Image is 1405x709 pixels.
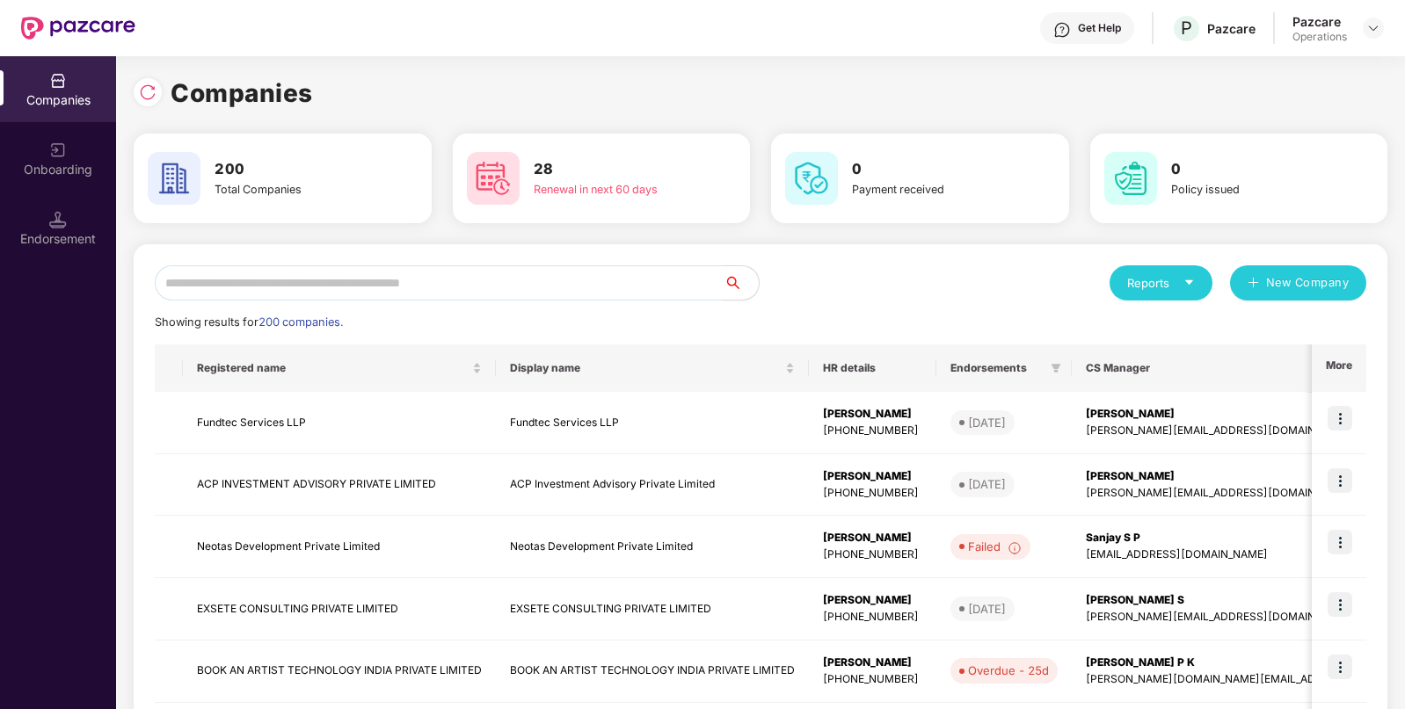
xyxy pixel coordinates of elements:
th: More [1312,344,1366,392]
img: svg+xml;base64,PHN2ZyB3aWR0aD0iMjAiIGhlaWdodD0iMjAiIHZpZXdCb3g9IjAgMCAyMCAyMCIgZmlsbD0ibm9uZSIgeG... [49,141,67,159]
td: ACP Investment Advisory Private Limited [496,454,809,517]
div: [PERSON_NAME] [823,406,922,423]
span: Showing results for [155,315,343,329]
img: svg+xml;base64,PHN2ZyBpZD0iRHJvcGRvd24tMzJ4MzIiIHhtbG5zPSJodHRwOi8vd3d3LnczLm9yZy8yMDAwL3N2ZyIgd2... [1366,21,1380,35]
div: [DATE] [968,475,1006,493]
div: [PERSON_NAME] [823,592,922,609]
img: icon [1328,592,1352,617]
h3: 28 [534,158,685,181]
div: Operations [1292,30,1347,44]
th: HR details [809,344,936,392]
div: [DATE] [968,414,1006,431]
img: svg+xml;base64,PHN2ZyB4bWxucz0iaHR0cDovL3d3dy53My5vcmcvMjAwMC9zdmciIHdpZHRoPSI2MCIgaGVpZ2h0PSI2MC... [467,152,520,205]
img: svg+xml;base64,PHN2ZyB4bWxucz0iaHR0cDovL3d3dy53My5vcmcvMjAwMC9zdmciIHdpZHRoPSI2MCIgaGVpZ2h0PSI2MC... [1104,152,1157,205]
span: plus [1248,277,1259,291]
img: svg+xml;base64,PHN2ZyBpZD0iQ29tcGFuaWVzIiB4bWxucz0iaHR0cDovL3d3dy53My5vcmcvMjAwMC9zdmciIHdpZHRoPS... [49,72,67,90]
div: Reports [1127,274,1195,292]
div: [PHONE_NUMBER] [823,485,922,502]
img: icon [1328,530,1352,554]
th: Display name [496,344,809,392]
span: filter [1047,358,1065,379]
h1: Companies [171,74,313,112]
td: Neotas Development Private Limited [496,516,809,578]
span: caret-down [1183,277,1195,288]
img: New Pazcare Logo [21,17,135,40]
span: New Company [1266,274,1350,292]
span: Registered name [197,361,469,375]
img: svg+xml;base64,PHN2ZyB4bWxucz0iaHR0cDovL3d3dy53My5vcmcvMjAwMC9zdmciIHdpZHRoPSI2MCIgaGVpZ2h0PSI2MC... [148,152,200,205]
th: Registered name [183,344,496,392]
span: Endorsements [950,361,1044,375]
h3: 0 [1171,158,1322,181]
td: BOOK AN ARTIST TECHNOLOGY INDIA PRIVATE LIMITED [183,640,496,703]
img: svg+xml;base64,PHN2ZyBpZD0iSW5mb18tXzMyeDMyIiBkYXRhLW5hbWU9IkluZm8gLSAzMngzMiIgeG1sbnM9Imh0dHA6Ly... [1008,541,1022,555]
div: [DATE] [968,600,1006,618]
span: search [723,276,759,290]
td: Neotas Development Private Limited [183,516,496,578]
div: Failed [968,538,1022,555]
td: Fundtec Services LLP [183,392,496,454]
div: Renewal in next 60 days [534,181,685,199]
div: Pazcare [1207,20,1256,37]
div: Payment received [852,181,1003,199]
td: BOOK AN ARTIST TECHNOLOGY INDIA PRIVATE LIMITED [496,640,809,703]
div: Policy issued [1171,181,1322,199]
img: icon [1328,655,1352,679]
span: Display name [510,361,782,375]
div: Get Help [1078,21,1121,35]
div: Overdue - 25d [968,662,1049,679]
button: search [723,265,760,300]
img: svg+xml;base64,PHN2ZyBpZD0iSGVscC0zMngzMiIgeG1sbnM9Imh0dHA6Ly93d3cudzMub3JnLzIwMDAvc3ZnIiB3aWR0aD... [1053,21,1071,39]
h3: 200 [215,158,366,181]
div: [PERSON_NAME] [823,468,922,485]
div: [PHONE_NUMBER] [823,609,922,626]
h3: 0 [852,158,1003,181]
span: filter [1051,363,1061,373]
div: [PHONE_NUMBER] [823,546,922,563]
span: P [1181,18,1192,39]
div: Pazcare [1292,13,1347,30]
td: EXSETE CONSULTING PRIVATE LIMITED [496,578,809,640]
img: svg+xml;base64,PHN2ZyB4bWxucz0iaHR0cDovL3d3dy53My5vcmcvMjAwMC9zdmciIHdpZHRoPSI2MCIgaGVpZ2h0PSI2MC... [785,152,838,205]
img: svg+xml;base64,PHN2ZyB3aWR0aD0iMTQuNSIgaGVpZ2h0PSIxNC41IiB2aWV3Qm94PSIwIDAgMTYgMTYiIGZpbGw9Im5vbm... [49,211,67,228]
div: [PERSON_NAME] [823,530,922,546]
div: [PHONE_NUMBER] [823,671,922,688]
td: ACP INVESTMENT ADVISORY PRIVATE LIMITED [183,454,496,517]
div: [PHONE_NUMBER] [823,423,922,439]
img: icon [1328,468,1352,493]
div: [PERSON_NAME] [823,655,922,671]
div: Total Companies [215,181,366,199]
span: 200 companies. [258,315,343,329]
img: svg+xml;base64,PHN2ZyBpZD0iUmVsb2FkLTMyeDMyIiB4bWxucz0iaHR0cDovL3d3dy53My5vcmcvMjAwMC9zdmciIHdpZH... [139,83,157,101]
img: icon [1328,406,1352,430]
td: Fundtec Services LLP [496,392,809,454]
td: EXSETE CONSULTING PRIVATE LIMITED [183,578,496,640]
button: plusNew Company [1230,265,1366,300]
